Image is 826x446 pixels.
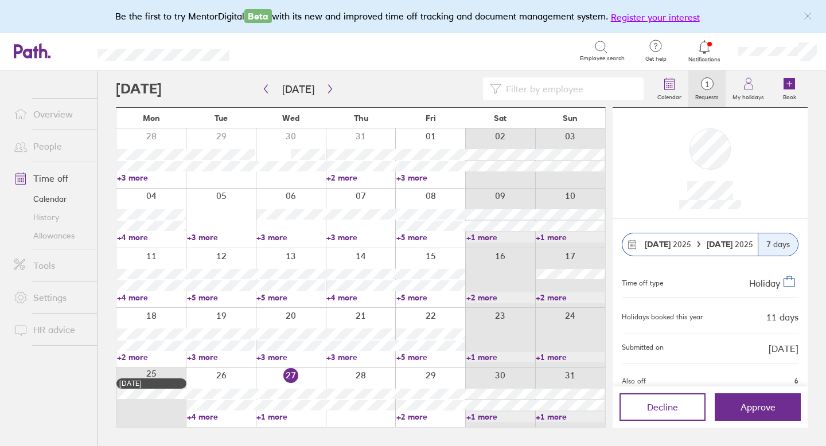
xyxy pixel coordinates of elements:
a: +1 more [466,352,535,362]
a: +5 more [396,292,465,303]
a: +5 more [396,232,465,242]
span: 1 [688,80,726,89]
a: +3 more [326,232,395,242]
div: Time off type [622,275,663,288]
a: +2 more [326,173,395,183]
span: Also off [622,377,646,385]
strong: [DATE] [645,239,671,249]
span: Decline [647,402,678,412]
a: +1 more [466,412,535,422]
span: Notifications [686,56,723,63]
a: Overview [5,103,97,126]
a: +5 more [187,292,256,303]
a: +4 more [117,292,186,303]
span: [DATE] [769,343,798,354]
div: Search [260,45,290,56]
span: Thu [354,114,368,123]
a: Allowances [5,226,97,245]
a: Calendar [5,190,97,208]
a: +2 more [396,412,465,422]
a: +2 more [536,292,605,303]
span: Tue [215,114,228,123]
a: +1 more [536,232,605,242]
label: Requests [688,91,726,101]
span: Employee search [580,55,625,62]
a: +2 more [466,292,535,303]
input: Filter by employee [501,78,637,100]
span: Wed [282,114,299,123]
a: +5 more [256,292,325,303]
div: [DATE] [119,380,184,388]
div: 7 days [758,233,798,256]
span: Sat [494,114,506,123]
button: [DATE] [273,80,324,99]
button: Register your interest [611,10,700,24]
label: Calendar [650,91,688,101]
label: My holidays [726,91,771,101]
a: Settings [5,286,97,309]
a: HR advice [5,318,97,341]
a: +4 more [117,232,186,242]
a: +3 more [256,232,325,242]
a: History [5,208,97,226]
a: +3 more [396,173,465,183]
button: Decline [619,393,706,421]
a: Notifications [686,39,723,63]
span: Beta [244,9,272,23]
a: +1 more [536,352,605,362]
span: Approve [741,402,776,412]
a: My holidays [726,71,771,107]
a: +5 more [396,352,465,362]
span: Mon [143,114,160,123]
span: Get help [637,56,675,62]
a: People [5,135,97,158]
strong: [DATE] [707,239,735,249]
div: 11 days [766,312,798,322]
a: Calendar [650,71,688,107]
a: +1 more [466,232,535,242]
a: +1 more [256,412,325,422]
span: Submitted on [622,343,664,354]
a: +3 more [187,232,256,242]
a: 1Requests [688,71,726,107]
span: 2025 [645,240,691,249]
button: Approve [715,393,801,421]
a: +3 more [326,352,395,362]
a: +3 more [117,173,186,183]
span: 6 [794,377,798,385]
span: Holiday [749,277,780,288]
a: +2 more [117,352,186,362]
a: +3 more [187,352,256,362]
a: Tools [5,254,97,277]
a: +4 more [326,292,395,303]
label: Book [776,91,803,101]
div: Be the first to try MentorDigital with its new and improved time off tracking and document manage... [115,9,711,24]
a: Book [771,71,808,107]
a: +4 more [187,412,256,422]
span: Fri [426,114,436,123]
div: Holidays booked this year [622,313,703,321]
span: Sun [563,114,578,123]
a: +1 more [536,412,605,422]
a: +3 more [256,352,325,362]
span: 2025 [707,240,753,249]
a: Time off [5,167,97,190]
